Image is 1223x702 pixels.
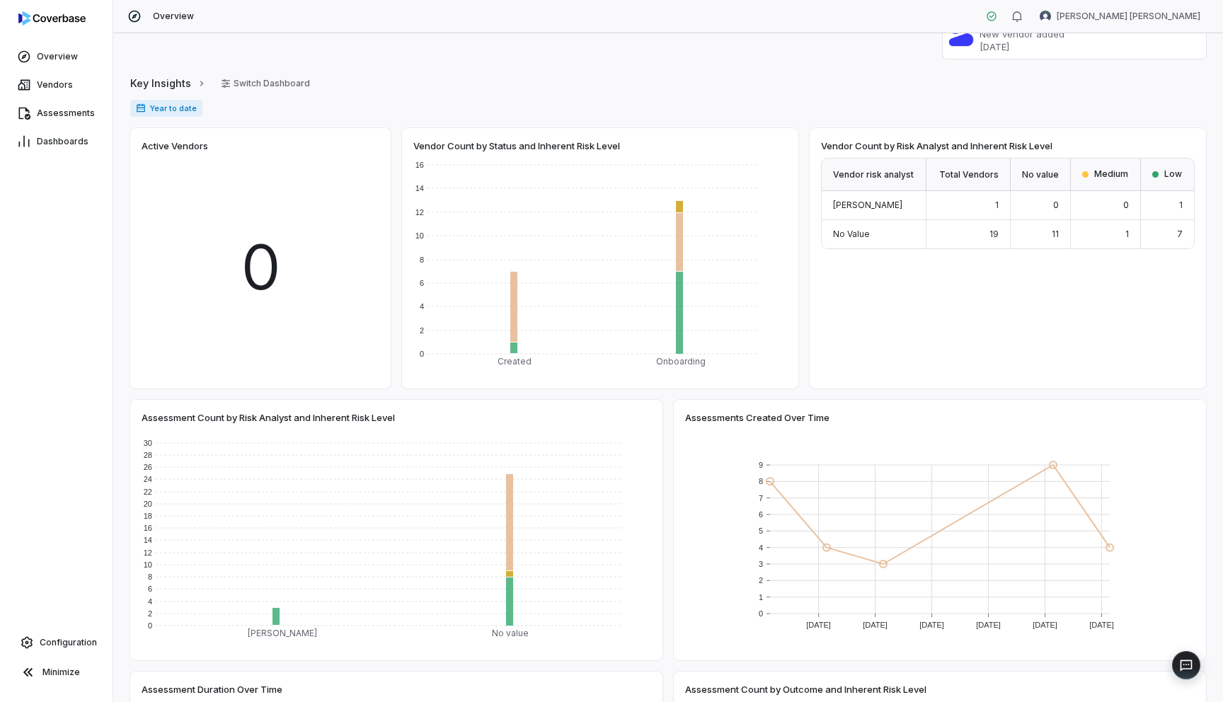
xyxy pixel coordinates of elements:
[153,11,194,22] span: Overview
[144,488,152,496] text: 22
[1177,229,1183,239] span: 7
[37,108,95,119] span: Assessments
[415,161,424,169] text: 16
[148,585,152,593] text: 6
[415,184,424,192] text: 14
[144,524,152,532] text: 16
[833,229,870,239] span: No Value
[144,512,152,520] text: 18
[40,637,97,648] span: Configuration
[3,100,110,126] a: Assessments
[1057,11,1200,22] span: [PERSON_NAME] [PERSON_NAME]
[126,69,211,98] button: Key Insights
[759,477,763,485] text: 8
[42,667,80,678] span: Minimize
[1040,11,1051,22] img: Saketh Reddy Regatte avatar
[980,28,1164,40] p: New vendor added
[148,597,152,606] text: 4
[130,100,202,117] span: Year to date
[144,500,152,508] text: 20
[759,576,763,585] text: 2
[212,73,318,94] button: Switch Dashboard
[130,69,207,98] a: Key Insights
[415,208,424,217] text: 12
[415,231,424,240] text: 10
[1033,621,1057,629] text: [DATE]
[6,658,107,686] button: Minimize
[148,621,152,630] text: 0
[1052,229,1059,239] span: 11
[685,683,926,696] span: Assessment Count by Outcome and Inherent Risk Level
[144,548,152,557] text: 12
[148,572,152,581] text: 8
[833,200,902,210] span: [PERSON_NAME]
[420,279,424,287] text: 6
[3,72,110,98] a: Vendors
[420,255,424,264] text: 8
[18,11,86,25] img: logo-D7KZi-bG.svg
[759,461,763,469] text: 9
[989,229,999,239] span: 19
[1094,168,1128,180] span: Medium
[943,8,1206,59] a: Simetrik Brasil LTDANew vendor added[DATE]New
[759,510,763,519] text: 6
[821,139,1052,152] span: Vendor Count by Risk Analyst and Inherent Risk Level
[241,221,280,313] span: 0
[759,609,763,618] text: 0
[685,411,829,424] span: Assessments Created Over Time
[1089,621,1114,629] text: [DATE]
[759,560,763,568] text: 3
[420,350,424,358] text: 0
[980,40,1164,53] p: [DATE]
[863,621,888,629] text: [DATE]
[142,139,208,152] span: Active Vendors
[144,439,152,447] text: 30
[144,451,152,459] text: 28
[1125,229,1129,239] span: 1
[1053,200,1059,210] span: 0
[1031,6,1209,27] button: Saketh Reddy Regatte avatar[PERSON_NAME] [PERSON_NAME]
[142,411,395,424] span: Assessment Count by Risk Analyst and Inherent Risk Level
[1123,200,1129,210] span: 0
[1011,159,1072,191] div: No value
[148,609,152,618] text: 2
[919,621,944,629] text: [DATE]
[759,543,763,552] text: 4
[144,560,152,569] text: 10
[3,129,110,154] a: Dashboards
[926,159,1010,191] div: Total Vendors
[413,139,620,152] span: Vendor Count by Status and Inherent Risk Level
[144,536,152,544] text: 14
[144,475,152,483] text: 24
[37,79,73,91] span: Vendors
[130,76,191,91] span: Key Insights
[37,51,78,62] span: Overview
[759,494,763,502] text: 7
[6,630,107,655] a: Configuration
[759,593,763,602] text: 1
[806,621,831,629] text: [DATE]
[142,683,282,696] span: Assessment Duration Over Time
[136,103,146,113] svg: Date range for report
[37,136,88,147] span: Dashboards
[420,302,424,311] text: 4
[995,200,999,210] span: 1
[1164,168,1182,180] span: Low
[1179,200,1183,210] span: 1
[759,526,763,535] text: 5
[420,326,424,335] text: 2
[822,159,926,191] div: Vendor risk analyst
[976,621,1001,629] text: [DATE]
[144,463,152,471] text: 26
[3,44,110,69] a: Overview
